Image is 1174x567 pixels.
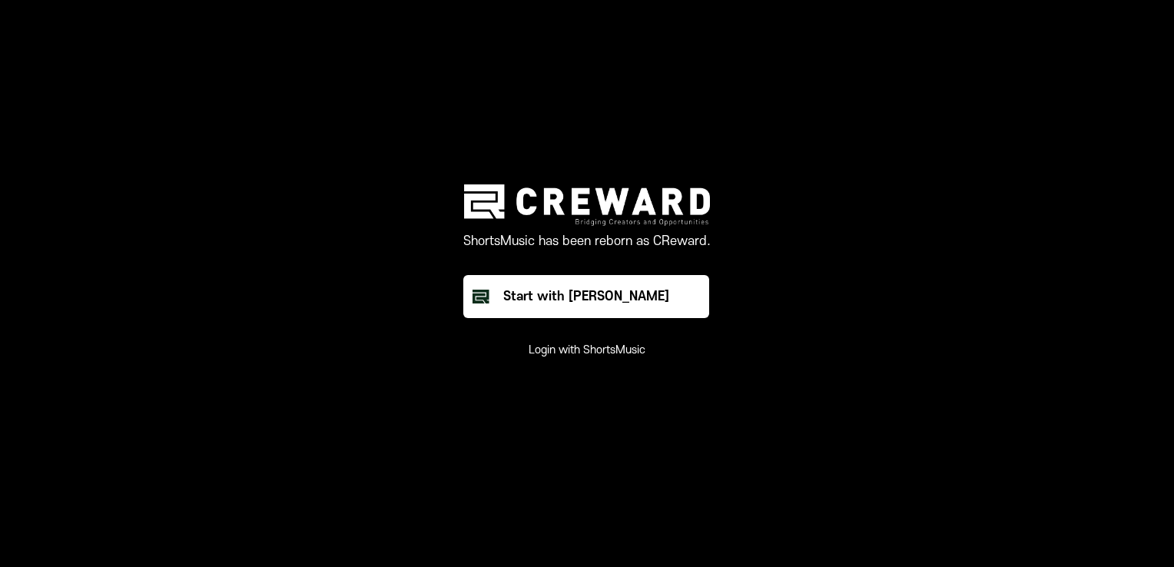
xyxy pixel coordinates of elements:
[529,343,645,358] button: Login with ShortsMusic
[463,275,711,318] a: Start with [PERSON_NAME]
[463,232,711,250] p: ShortsMusic has been reborn as CReward.
[463,275,709,318] button: Start with [PERSON_NAME]
[464,184,710,225] img: creward logo
[503,287,669,306] div: Start with [PERSON_NAME]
